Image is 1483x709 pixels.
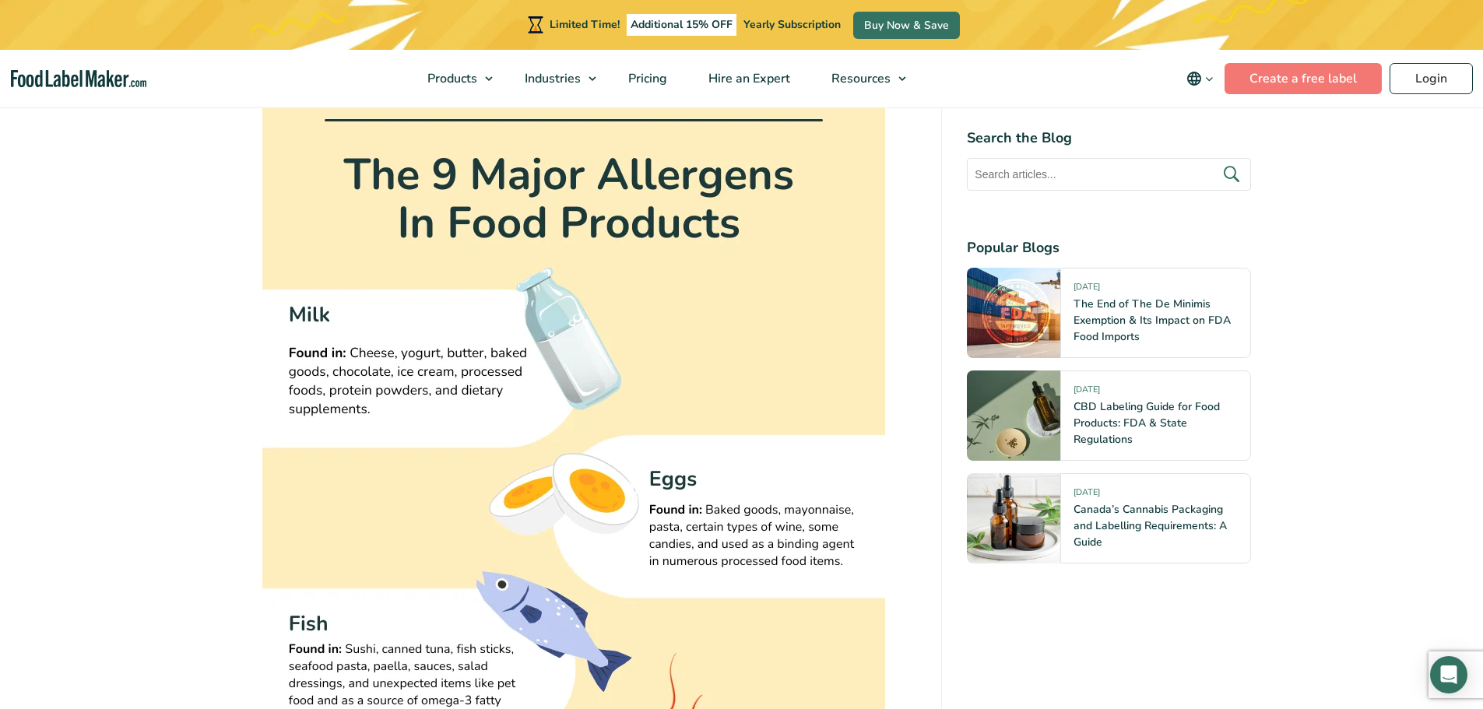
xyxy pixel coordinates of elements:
[627,14,736,36] span: Additional 15% OFF
[1074,502,1227,549] a: Canada’s Cannabis Packaging and Labelling Requirements: A Guide
[1430,656,1467,693] div: Open Intercom Messenger
[520,70,582,87] span: Industries
[407,50,501,107] a: Products
[688,50,807,107] a: Hire an Expert
[1074,281,1100,299] span: [DATE]
[967,158,1251,191] input: Search articles...
[1074,384,1100,402] span: [DATE]
[624,70,669,87] span: Pricing
[811,50,914,107] a: Resources
[1390,63,1473,94] a: Login
[1225,63,1382,94] a: Create a free label
[504,50,604,107] a: Industries
[967,128,1251,149] h4: Search the Blog
[1074,399,1220,447] a: CBD Labeling Guide for Food Products: FDA & State Regulations
[743,17,841,32] span: Yearly Subscription
[704,70,792,87] span: Hire an Expert
[608,50,684,107] a: Pricing
[853,12,960,39] a: Buy Now & Save
[550,17,620,32] span: Limited Time!
[827,70,892,87] span: Resources
[967,237,1251,258] h4: Popular Blogs
[1074,297,1231,344] a: The End of The De Minimis Exemption & Its Impact on FDA Food Imports
[1074,486,1100,504] span: [DATE]
[423,70,479,87] span: Products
